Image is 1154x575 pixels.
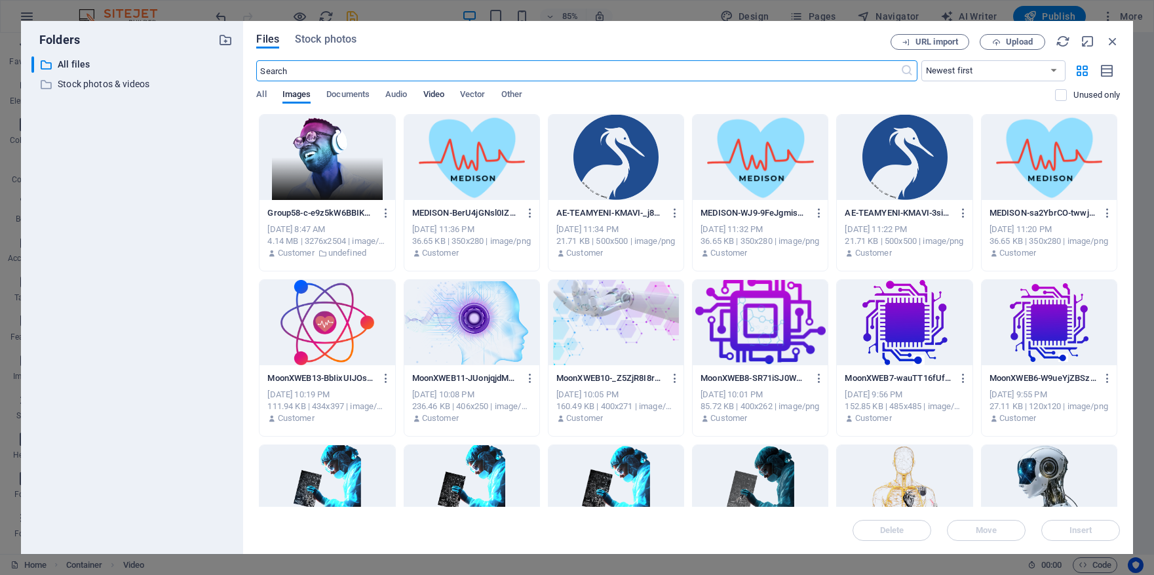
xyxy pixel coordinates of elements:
p: MoonXWEB7-wauTT16fUfGxEsLZ8XED9A.png [845,372,952,384]
div: 21.71 KB | 500x500 | image/png [845,235,964,247]
div: ​ [31,56,34,73]
div: 236.46 KB | 406x250 | image/png [412,401,531,412]
p: MoonXWEB10-_Z5ZjR8I8rSnrkfua-HqBA.png [556,372,664,384]
div: [DATE] 10:19 PM [267,389,387,401]
p: MEDISON-sa2YbrCO-twwjGJcJTv3Xw.png [990,207,1097,219]
div: 36.65 KB | 350x280 | image/png [412,235,531,247]
i: Create new folder [218,33,233,47]
p: MoonXWEB6-W9ueYjZBSzKE9langJMSOw.png [990,372,1097,384]
p: Customer [278,412,315,424]
span: Stock photos [295,31,356,47]
div: [DATE] 11:34 PM [556,224,676,235]
input: Search [256,60,900,81]
p: AE-TEAMYENI-KMAVI-3siP_oART-UesDKlOskMoQ.png [845,207,952,219]
div: [DATE] 11:22 PM [845,224,964,235]
span: Audio [385,87,407,105]
div: 111.94 KB | 434x397 | image/png [267,401,387,412]
div: 21.71 KB | 500x500 | image/png [556,235,676,247]
div: 36.65 KB | 350x280 | image/png [990,235,1109,247]
p: Customer [566,412,603,424]
div: [DATE] 10:08 PM [412,389,531,401]
p: MoonXWEB8-SR71iSJ0WH08tmLw-u4g5g.png [701,372,808,384]
p: undefined [328,247,366,259]
div: [DATE] 9:55 PM [990,389,1109,401]
span: Video [423,87,444,105]
p: MoonXWEB13-BbIixUIJOsGsthcYzxFTTA.png [267,372,375,384]
div: [DATE] 10:05 PM [556,389,676,401]
span: URL import [915,38,958,46]
p: Displays only files that are not in use on the website. Files added during this session can still... [1073,89,1120,101]
p: Group58-c-e9z5kW6BBIKdovrPn1ew.png [267,207,375,219]
p: Customer [710,247,747,259]
span: Images [282,87,311,105]
div: 85.72 KB | 400x262 | image/png [701,401,820,412]
i: Minimize [1081,34,1095,49]
div: Stock photos & videos [31,76,233,92]
p: Stock photos & videos [58,77,209,92]
div: 152.85 KB | 485x485 | image/png [845,401,964,412]
p: Customer [855,412,892,424]
p: Customer [999,247,1036,259]
div: By: Customer | Folder: undefined [267,247,387,259]
p: MoonXWEB11-JUonjqjdMD2znbpeW3_1Iw.png [412,372,520,384]
p: MEDISON-BerU4jGNsl0IZ_lTB-9xWQ.png [412,207,520,219]
div: 27.11 KB | 120x120 | image/png [990,401,1109,412]
div: 36.65 KB | 350x280 | image/png [701,235,820,247]
span: Documents [326,87,370,105]
p: All files [58,57,209,72]
p: Customer [710,412,747,424]
span: Upload [1006,38,1033,46]
p: Customer [566,247,603,259]
span: Other [501,87,522,105]
p: Customer [999,412,1036,424]
div: [DATE] 8:47 AM [267,224,387,235]
span: Files [256,31,279,47]
span: All [256,87,266,105]
div: [DATE] 11:32 PM [701,224,820,235]
div: 160.49 KB | 400x271 | image/png [556,401,676,412]
i: Reload [1056,34,1070,49]
p: Customer [278,247,315,259]
div: [DATE] 9:56 PM [845,389,964,401]
span: Vector [460,87,486,105]
p: AE-TEAMYENI-KMAVI-_j8Q6Yk8IZq56bSskCpLEw.png [556,207,664,219]
div: [DATE] 10:01 PM [701,389,820,401]
div: [DATE] 11:20 PM [990,224,1109,235]
button: Upload [980,34,1045,50]
p: Customer [422,247,459,259]
p: Folders [31,31,80,49]
div: 4.14 MB | 3276x2504 | image/png [267,235,387,247]
button: URL import [891,34,969,50]
i: Close [1106,34,1120,49]
p: MEDISON-WJ9-9FeJgmis054YWa_67A.png [701,207,808,219]
div: [DATE] 11:36 PM [412,224,531,235]
p: Customer [855,247,892,259]
p: Customer [422,412,459,424]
